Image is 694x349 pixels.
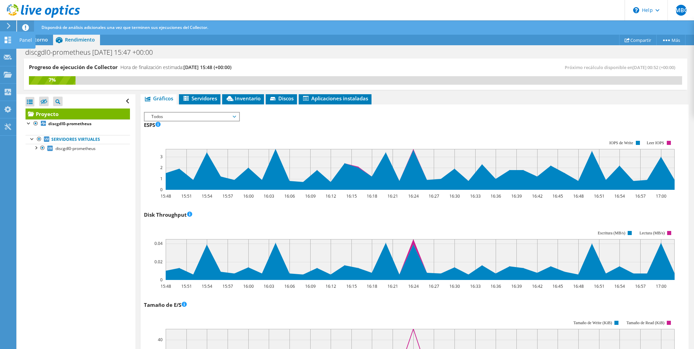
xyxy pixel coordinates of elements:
[65,36,95,43] span: Rendimiento
[42,24,208,30] span: Dispondrá de análisis adicionales una vez que terminen sus ejecuciones del Collector.
[29,76,76,84] div: 7%
[408,193,419,199] text: 16:24
[429,193,439,199] text: 16:27
[160,165,163,170] text: 2
[326,283,336,289] text: 16:12
[161,283,171,289] text: 15:48
[367,193,377,199] text: 16:18
[429,283,439,289] text: 16:27
[627,320,664,325] text: Tamaño de Read (KiB)
[632,64,675,70] span: [DATE] 00:52 (+00:00)
[387,193,398,199] text: 16:21
[552,193,563,199] text: 16:45
[552,283,563,289] text: 16:45
[160,277,163,283] text: 0
[29,36,48,43] span: Entorno
[619,35,657,45] a: Compartir
[635,193,646,199] text: 16:57
[491,283,501,289] text: 16:36
[222,283,233,289] text: 15:57
[491,193,501,199] text: 16:36
[154,259,163,265] text: 0.02
[144,211,192,218] h3: Disk Throughput
[449,193,460,199] text: 16:30
[305,193,316,199] text: 16:09
[574,320,612,325] text: Tamaño de Write (KiB)
[226,95,261,102] span: Inventario
[614,283,625,289] text: 16:54
[594,193,605,199] text: 16:51
[181,193,192,199] text: 15:51
[264,283,274,289] text: 16:03
[243,193,254,199] text: 16:00
[144,95,173,102] span: Gráficos
[160,154,163,160] text: 3
[470,283,481,289] text: 16:33
[16,32,35,49] div: Panel
[181,283,192,289] text: 15:51
[449,283,460,289] text: 16:30
[284,283,295,289] text: 16:06
[284,193,295,199] text: 16:06
[346,283,357,289] text: 16:15
[120,64,231,71] h4: Hora de finalización estimada:
[609,140,633,145] text: IOPS de Write
[302,95,368,102] span: Aplicaciones instaladas
[305,283,316,289] text: 16:09
[160,187,163,193] text: 0
[264,193,274,199] text: 16:03
[154,240,163,246] text: 0.04
[511,283,522,289] text: 16:39
[511,193,522,199] text: 16:39
[161,193,171,199] text: 15:48
[26,119,130,128] a: discgdl0-prometheus
[598,231,625,235] text: Escritura (MB/s)
[532,283,543,289] text: 16:42
[640,231,665,235] text: Lectura (MB/s)
[565,64,679,70] span: Próximo recálculo disponible en
[144,301,187,309] h3: Tamaño de E/S
[346,193,357,199] text: 16:15
[387,283,398,289] text: 16:21
[532,193,543,199] text: 16:42
[144,121,161,129] h3: ESPS
[656,193,666,199] text: 17:00
[573,193,584,199] text: 16:48
[367,283,377,289] text: 16:18
[26,135,130,144] a: Servidores virtuales
[676,5,687,16] span: JMBG
[269,95,294,102] span: Discos
[160,176,163,182] text: 1
[573,283,584,289] text: 16:48
[22,49,163,56] h1: discgdl0-prometheus [DATE] 15:47 +00:00
[243,283,254,289] text: 16:00
[148,113,235,121] span: Todos
[183,64,231,70] span: [DATE] 15:48 (+00:00)
[26,109,130,119] a: Proyecto
[55,146,96,151] span: discgdl0-prometheus
[656,35,685,45] a: Más
[202,283,212,289] text: 15:54
[656,283,666,289] text: 17:00
[326,193,336,199] text: 16:12
[470,193,481,199] text: 16:33
[647,140,664,145] text: Leer IOPS
[202,193,212,199] text: 15:54
[633,7,639,13] svg: \n
[408,283,419,289] text: 16:24
[48,121,92,127] b: discgdl0-prometheus
[182,95,217,102] span: Servidores
[222,193,233,199] text: 15:57
[26,144,130,153] a: discgdl0-prometheus
[158,337,163,343] text: 40
[614,193,625,199] text: 16:54
[635,283,646,289] text: 16:57
[594,283,605,289] text: 16:51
